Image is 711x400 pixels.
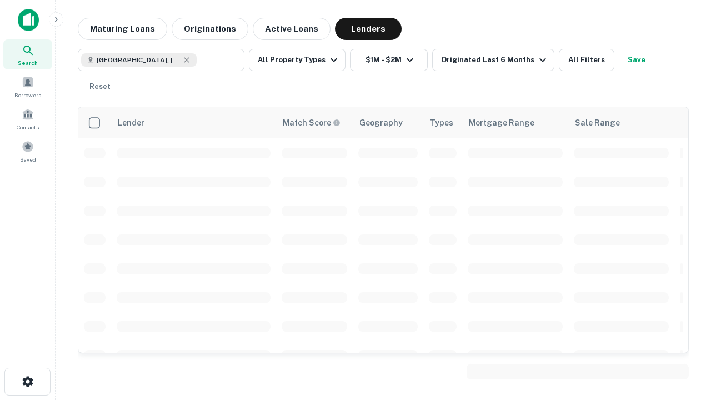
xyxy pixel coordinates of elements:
[283,117,341,129] div: Capitalize uses an advanced AI algorithm to match your search with the best lender. The match sco...
[17,123,39,132] span: Contacts
[253,18,331,40] button: Active Loans
[97,55,180,65] span: [GEOGRAPHIC_DATA], [GEOGRAPHIC_DATA], [GEOGRAPHIC_DATA]
[575,116,620,129] div: Sale Range
[559,49,614,71] button: All Filters
[82,76,118,98] button: Reset
[111,107,276,138] th: Lender
[3,72,52,102] a: Borrowers
[430,116,453,129] div: Types
[18,58,38,67] span: Search
[350,49,428,71] button: $1M - $2M
[432,49,554,71] button: Originated Last 6 Months
[353,107,423,138] th: Geography
[172,18,248,40] button: Originations
[118,116,144,129] div: Lender
[283,117,338,129] h6: Match Score
[3,136,52,166] a: Saved
[568,107,674,138] th: Sale Range
[20,155,36,164] span: Saved
[18,9,39,31] img: capitalize-icon.png
[469,116,534,129] div: Mortgage Range
[249,49,346,71] button: All Property Types
[3,39,52,69] a: Search
[3,104,52,134] a: Contacts
[423,107,462,138] th: Types
[335,18,402,40] button: Lenders
[14,91,41,99] span: Borrowers
[359,116,403,129] div: Geography
[441,53,549,67] div: Originated Last 6 Months
[276,107,353,138] th: Capitalize uses an advanced AI algorithm to match your search with the best lender. The match sco...
[462,107,568,138] th: Mortgage Range
[78,18,167,40] button: Maturing Loans
[619,49,654,71] button: Save your search to get updates of matches that match your search criteria.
